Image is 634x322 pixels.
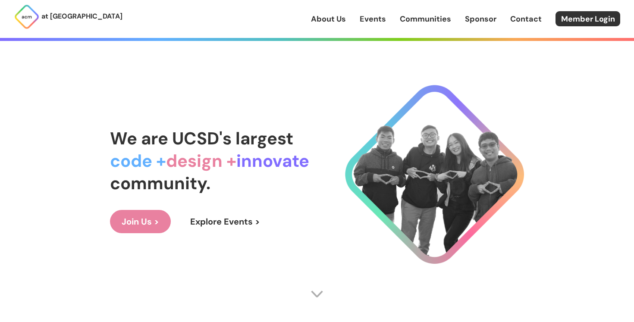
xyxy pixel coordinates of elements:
span: community. [110,172,210,194]
img: ACM Logo [14,4,40,30]
span: We are UCSD's largest [110,127,293,150]
p: at [GEOGRAPHIC_DATA] [41,11,122,22]
span: code + [110,150,166,172]
span: design + [166,150,236,172]
a: Explore Events > [179,210,272,233]
a: Join Us > [110,210,171,233]
a: Member Login [556,11,620,26]
a: Contact [510,13,542,25]
span: innovate [236,150,309,172]
a: About Us [311,13,346,25]
a: Sponsor [465,13,496,25]
img: Scroll Arrow [311,288,323,300]
a: Communities [400,13,451,25]
img: Cool Logo [345,85,524,264]
a: at [GEOGRAPHIC_DATA] [14,4,122,30]
a: Events [360,13,386,25]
